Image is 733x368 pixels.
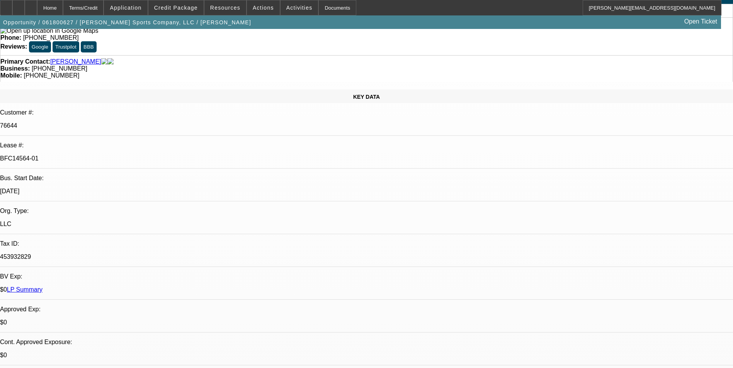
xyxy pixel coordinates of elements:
button: Credit Package [148,0,204,15]
strong: Mobile: [0,72,22,79]
a: Open Ticket [681,15,720,28]
a: LP Summary [7,286,43,293]
span: [PHONE_NUMBER] [23,34,79,41]
a: [PERSON_NAME] [50,58,101,65]
button: Resources [204,0,246,15]
button: Actions [247,0,280,15]
img: facebook-icon.png [101,58,107,65]
span: [PHONE_NUMBER] [32,65,87,72]
span: Credit Package [154,5,198,11]
button: BBB [81,41,97,52]
span: Application [110,5,141,11]
strong: Reviews: [0,43,27,50]
button: Google [29,41,51,52]
button: Activities [281,0,318,15]
span: Resources [210,5,240,11]
strong: Phone: [0,34,21,41]
button: Application [104,0,147,15]
a: View Google Maps [0,27,98,34]
strong: Business: [0,65,30,72]
span: [PHONE_NUMBER] [24,72,79,79]
strong: Primary Contact: [0,58,50,65]
img: linkedin-icon.png [107,58,114,65]
span: Opportunity / 061800627 / [PERSON_NAME] Sports Company, LLC / [PERSON_NAME] [3,19,251,25]
span: KEY DATA [353,94,380,100]
span: Activities [286,5,313,11]
button: Trustpilot [53,41,79,52]
span: Actions [253,5,274,11]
